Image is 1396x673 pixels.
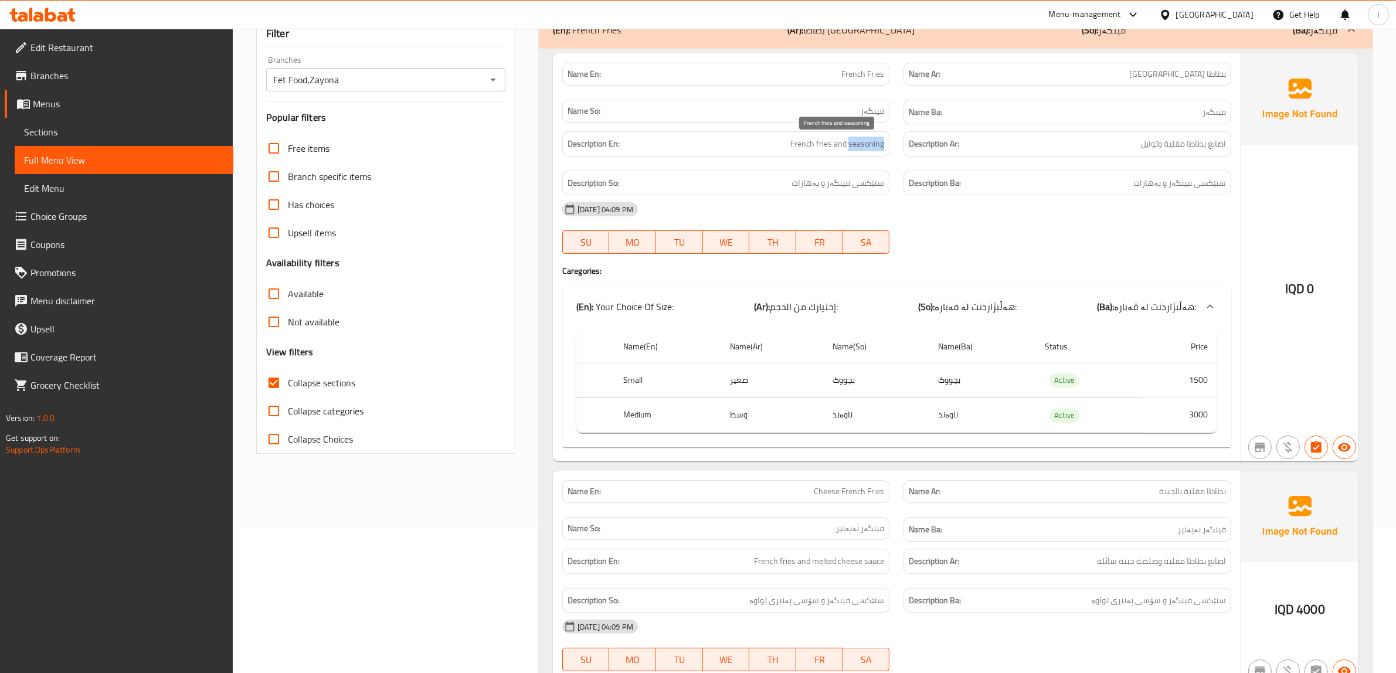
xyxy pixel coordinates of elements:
td: ناوەند [929,398,1035,433]
a: Branches [5,62,233,90]
strong: Description Ar: [909,137,959,151]
span: ستێکسی فینگەر و بەهارات [792,176,884,191]
p: French Fries [553,23,621,37]
div: Active [1049,373,1079,388]
td: صغير [721,363,824,397]
button: TH [749,648,796,671]
strong: Description Ba: [909,593,961,608]
th: Name(So) [823,330,929,363]
th: Medium [614,398,721,433]
span: 4000 [1296,598,1325,621]
b: (So): [918,298,935,315]
h3: Popular filters [266,111,505,124]
img: Ae5nvW7+0k+MAAAAAElFTkSuQmCC [1241,471,1358,562]
button: MO [609,648,656,671]
a: Sections [15,118,233,146]
span: Branches [30,69,224,83]
button: TU [656,648,703,671]
a: Edit Restaurant [5,33,233,62]
div: (En): Your Choice Of Size:(Ar):إختيارك من الحجم:(So):هەڵبژاردنت لە قەبارە:(Ba):هەڵبژاردنت لە قەبارە: [562,288,1231,325]
span: Choice Groups [30,209,224,223]
span: اصابع بطاطا مقلية وتوابل [1141,137,1226,151]
p: بطاطا [GEOGRAPHIC_DATA] [788,23,915,37]
a: Full Menu View [15,146,233,174]
button: Has choices [1305,436,1328,459]
a: Menus [5,90,233,118]
span: Menus [33,97,224,111]
span: [DATE] 04:09 PM [573,621,638,633]
span: Full Menu View [24,153,224,167]
span: Active [1049,373,1079,387]
a: Menu disclaimer [5,287,233,315]
span: Upsell items [288,226,336,240]
span: TU [661,234,698,251]
span: IQD [1275,598,1294,621]
span: SA [848,234,885,251]
strong: Name So: [568,522,600,535]
span: فینگەر بەپەنیر [1178,522,1226,537]
th: Name(En) [614,330,721,363]
b: (So): [1082,21,1098,39]
span: FR [801,234,838,251]
strong: Name Ar: [909,68,940,80]
span: Grocery Checklist [30,378,224,392]
a: Promotions [5,259,233,287]
span: Collapse Choices [288,432,353,446]
th: Small [614,363,721,397]
span: Not available [288,315,339,329]
span: بطاطا [GEOGRAPHIC_DATA] [1129,68,1226,80]
b: (Ar): [754,298,770,315]
span: SU [568,234,605,251]
button: WE [703,648,750,671]
strong: Name En: [568,68,601,80]
strong: Name En: [568,485,601,498]
span: Version: [6,410,35,426]
button: MO [609,230,656,254]
td: بچووک [929,363,1035,397]
span: هەڵبژاردنت لە قەبارە: [935,298,1017,315]
span: Coupons [30,237,224,251]
span: ستێکسی فینگەر و سۆسی پەنیری تواوە [749,593,884,608]
div: Active [1049,409,1079,423]
b: (Ba): [1097,298,1114,315]
button: TH [749,230,796,254]
button: SU [562,648,610,671]
a: Coupons [5,230,233,259]
b: (En): [576,298,593,315]
strong: Description En: [568,554,620,569]
td: وسط [721,398,824,433]
a: Support.OpsPlatform [6,442,80,457]
span: French Fries [841,68,884,80]
div: [GEOGRAPHIC_DATA] [1176,8,1254,21]
span: [DATE] 04:09 PM [573,204,638,215]
strong: Description So: [568,176,619,191]
strong: Description En: [568,137,620,151]
span: بطاطا مقلية بالجبنة [1159,485,1226,498]
b: (Ba): [1293,21,1310,39]
button: SA [843,648,890,671]
span: TU [661,651,698,668]
span: SU [568,651,605,668]
button: Purchased item [1276,436,1300,459]
span: Branch specific items [288,169,371,183]
span: French fries and seasoning [790,137,884,151]
th: Status [1035,330,1142,363]
strong: Description Ar: [909,554,959,569]
span: Cheese French Fries [814,485,884,498]
span: WE [708,651,745,668]
span: ستێکسی فینگەر و سۆسی پەنیری تواوە [1091,593,1226,608]
span: Active [1049,409,1079,422]
th: Name(Ba) [929,330,1035,363]
button: WE [703,230,750,254]
button: SA [843,230,890,254]
span: هەڵبژاردنت لە قەبارە: [1114,298,1196,315]
p: فینگەر [1293,23,1337,37]
span: MO [614,234,651,251]
a: Choice Groups [5,202,233,230]
span: Free items [288,141,330,155]
button: SU [562,230,610,254]
span: 0 [1307,277,1315,300]
span: SA [848,651,885,668]
span: فینگەر [1203,105,1226,120]
span: إختيارك من الحجم: [770,298,838,315]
